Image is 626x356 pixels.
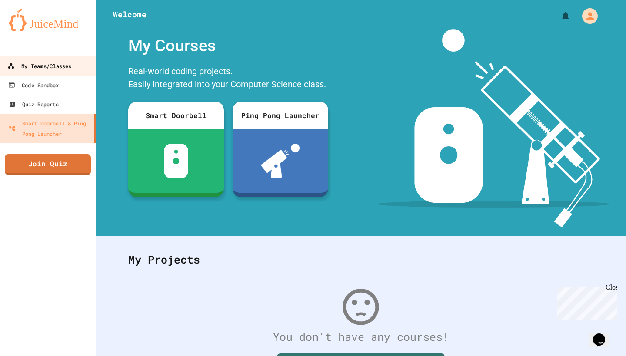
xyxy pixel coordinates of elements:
[8,80,59,90] div: Code Sandbox
[554,283,617,320] iframe: chat widget
[573,6,600,26] div: My Account
[164,144,189,178] img: sdb-white.svg
[128,102,224,129] div: Smart Doorbell
[9,118,90,139] div: Smart Doorbell & Ping Pong Launcher
[3,3,60,55] div: Chat with us now!Close
[9,9,87,31] img: logo-orange.svg
[233,102,328,129] div: Ping Pong Launcher
[124,29,333,63] div: My Courses
[589,321,617,347] iframe: chat widget
[377,29,610,227] img: banner-image-my-projects.png
[261,144,300,178] img: ppl-with-ball.png
[7,61,71,72] div: My Teams/Classes
[5,154,91,175] a: Join Quiz
[120,243,602,277] div: My Projects
[124,63,333,95] div: Real-world coding projects. Easily integrated into your Computer Science class.
[120,329,602,345] div: You don't have any courses!
[9,99,59,109] div: Quiz Reports
[544,9,573,23] div: My Notifications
